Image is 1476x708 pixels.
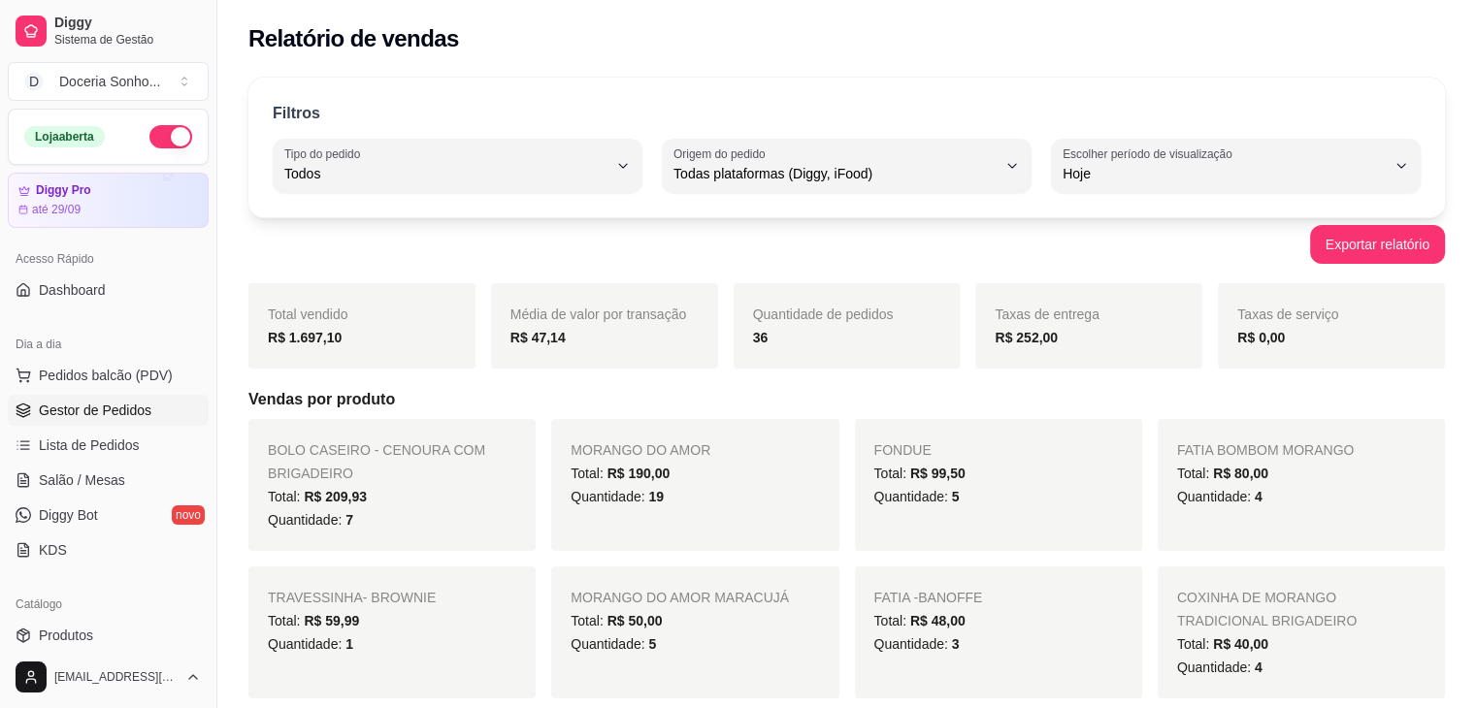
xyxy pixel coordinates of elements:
[510,330,566,345] strong: R$ 47,14
[8,620,209,651] a: Produtos
[8,499,209,531] a: Diggy Botnovo
[8,589,209,620] div: Catálogo
[273,102,320,125] p: Filtros
[1177,489,1263,504] span: Quantidade:
[39,280,106,300] span: Dashboard
[607,466,671,481] span: R$ 190,00
[874,489,960,504] span: Quantidade:
[1177,442,1355,458] span: FATIA BOMBOM MORANGO
[54,15,201,32] span: Diggy
[571,466,670,481] span: Total:
[8,360,209,391] button: Pedidos balcão (PDV)
[39,505,98,525] span: Diggy Bot
[8,329,209,360] div: Dia a dia
[571,590,789,605] span: MORANGO DO AMOR MARACUJÁ
[995,306,1099,322] span: Taxas de entrega
[995,330,1058,345] strong: R$ 252,00
[571,636,656,652] span: Quantidade:
[8,173,209,228] a: Diggy Proaté 29/09
[39,401,151,420] span: Gestor de Pedidos
[1237,306,1338,322] span: Taxas de serviço
[268,306,348,322] span: Total vendido
[8,654,209,700] button: [EMAIL_ADDRESS][DOMAIN_NAME]
[952,489,960,504] span: 5
[284,164,607,183] span: Todos
[662,139,1032,193] button: Origem do pedidoTodas plataformas (Diggy, iFood)
[874,613,966,628] span: Total:
[874,590,983,605] span: FATIA -BANOFFE
[1310,225,1445,264] button: Exportar relatório
[1255,660,1263,675] span: 4
[39,470,125,490] span: Salão / Mesas
[1063,164,1386,183] span: Hoje
[1177,636,1268,652] span: Total:
[571,613,662,628] span: Total:
[753,330,769,345] strong: 36
[910,613,966,628] span: R$ 48,00
[910,466,966,481] span: R$ 99,50
[1255,489,1263,504] span: 4
[345,512,353,528] span: 7
[268,512,353,528] span: Quantidade:
[8,8,209,54] a: DiggySistema de Gestão
[607,613,663,628] span: R$ 50,00
[1177,660,1263,675] span: Quantidade:
[8,465,209,496] a: Salão / Mesas
[648,636,656,652] span: 5
[1237,330,1285,345] strong: R$ 0,00
[268,613,359,628] span: Total:
[8,62,209,101] button: Select a team
[1063,145,1238,162] label: Escolher período de visualização
[8,274,209,306] a: Dashboard
[345,636,353,652] span: 1
[284,145,367,162] label: Tipo do pedido
[510,306,686,322] span: Média de valor por transação
[273,139,642,193] button: Tipo do pedidoTodos
[54,32,201,48] span: Sistema de Gestão
[39,540,67,560] span: KDS
[268,330,342,345] strong: R$ 1.697,10
[8,243,209,274] div: Acesso Rápido
[248,388,1445,411] h5: Vendas por produto
[571,442,710,458] span: MORANGO DO AMOR
[149,125,192,148] button: Alterar Status
[8,395,209,426] a: Gestor de Pedidos
[268,590,436,605] span: TRAVESSINHA- BROWNIE
[673,145,771,162] label: Origem do pedido
[39,435,140,455] span: Lista de Pedidos
[24,126,105,147] div: Loja aberta
[571,489,664,504] span: Quantidade:
[268,442,485,481] span: BOLO CASEIRO - CENOURA COM BRIGADEIRO
[24,72,44,91] span: D
[1213,466,1268,481] span: R$ 80,00
[39,366,173,385] span: Pedidos balcão (PDV)
[36,183,91,198] article: Diggy Pro
[1177,590,1357,628] span: COXINHA DE MORANGO TRADICIONAL BRIGADEIRO
[874,466,966,481] span: Total:
[59,72,160,91] div: Doceria Sonho ...
[648,489,664,504] span: 19
[54,669,178,685] span: [EMAIL_ADDRESS][DOMAIN_NAME]
[248,23,459,54] h2: Relatório de vendas
[32,202,81,217] article: até 29/09
[8,430,209,461] a: Lista de Pedidos
[952,636,960,652] span: 3
[673,164,997,183] span: Todas plataformas (Diggy, iFood)
[1051,139,1421,193] button: Escolher período de visualizaçãoHoje
[268,636,353,652] span: Quantidade:
[1213,636,1268,652] span: R$ 40,00
[874,442,932,458] span: FONDUE
[268,489,367,504] span: Total:
[304,489,367,504] span: R$ 209,93
[753,306,894,322] span: Quantidade de pedidos
[304,613,359,628] span: R$ 59,99
[874,636,960,652] span: Quantidade:
[39,626,93,645] span: Produtos
[8,534,209,565] a: KDS
[1177,466,1268,481] span: Total:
